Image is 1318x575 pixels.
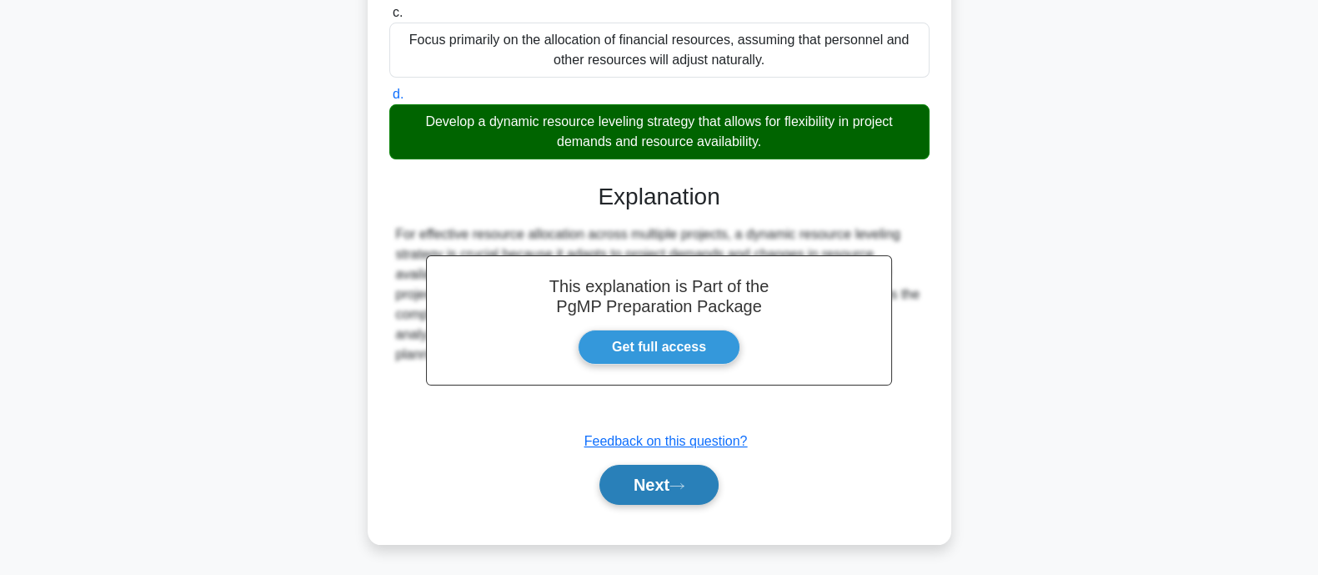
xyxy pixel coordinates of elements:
[396,224,923,365] div: For effective resource allocation across multiple projects, a dynamic resource leveling strategy ...
[584,434,748,448] a: Feedback on this question?
[393,87,403,101] span: d.
[399,183,920,211] h3: Explanation
[578,330,740,365] a: Get full access
[599,465,719,505] button: Next
[393,5,403,19] span: c.
[389,23,930,78] div: Focus primarily on the allocation of financial resources, assuming that personnel and other resou...
[389,104,930,159] div: Develop a dynamic resource leveling strategy that allows for flexibility in project demands and r...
